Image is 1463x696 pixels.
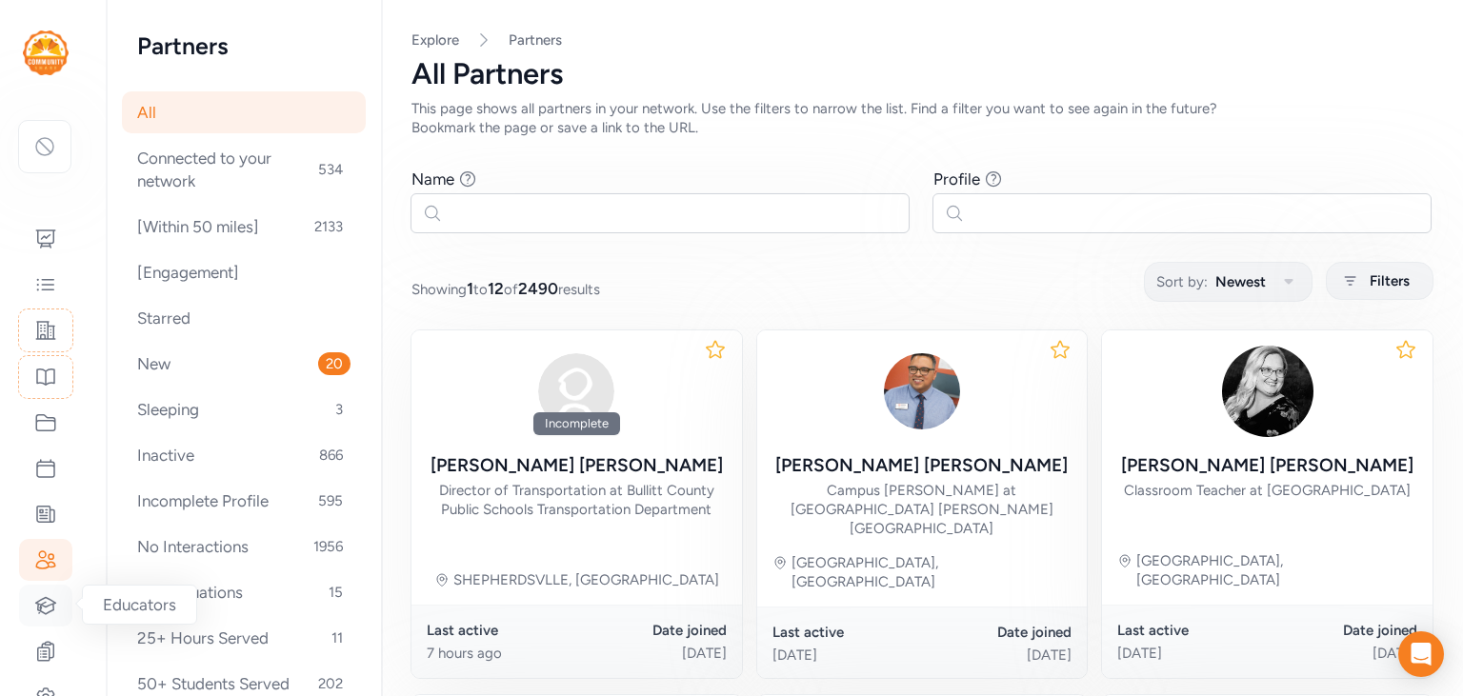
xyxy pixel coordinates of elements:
span: Showing to of results [411,277,600,300]
div: Director of Transportation at Bullitt County Public Schools Transportation Department [427,481,727,519]
span: 534 [311,158,351,181]
img: lUQ4PGrpQeuL8n8R3sKG [1222,346,1313,437]
div: This page shows all partners in your network. Use the filters to narrow the list. Find a filter y... [411,99,1265,137]
div: Campus [PERSON_NAME] at [GEOGRAPHIC_DATA] [PERSON_NAME][GEOGRAPHIC_DATA] [772,481,1072,538]
div: 7 hours ago [427,644,576,663]
div: Name [411,168,454,190]
span: 2490 [518,279,558,298]
div: Incomplete [533,412,620,435]
span: 1 [467,279,473,298]
button: Sort by:Newest [1144,262,1313,302]
div: Starred [122,297,366,339]
div: Connected to your network [122,137,366,202]
span: Newest [1215,270,1266,293]
div: Open Intercom Messenger [1398,631,1444,677]
span: 866 [311,444,351,467]
span: 12 [488,279,504,298]
div: [Engagement] [122,251,366,293]
div: Sleeping [122,388,366,430]
span: Filters [1370,269,1410,292]
span: 3 [328,398,351,421]
div: Last active [772,623,922,642]
a: Partners [509,30,562,50]
nav: Breadcrumb [411,30,1433,50]
div: 3+ Evaluations [122,571,366,613]
div: [Within 50 miles] [122,206,366,248]
div: Date joined [922,623,1072,642]
div: SHEPHERDSVLLE, [GEOGRAPHIC_DATA] [453,570,719,589]
div: [PERSON_NAME] [PERSON_NAME] [1121,452,1413,479]
img: logo [23,30,69,75]
div: 25+ Hours Served [122,617,366,659]
span: 2133 [307,215,351,238]
div: [DATE] [922,646,1072,665]
div: [DATE] [772,646,922,665]
div: All [122,91,366,133]
span: 15 [321,581,351,604]
h2: Partners [137,30,351,61]
div: New [122,343,366,385]
span: 202 [311,672,351,695]
span: 1956 [306,535,351,558]
span: 595 [311,489,351,512]
div: Date joined [1268,621,1417,640]
span: 11 [324,626,351,649]
div: [DATE] [1117,644,1267,663]
span: Sort by: [1156,270,1208,293]
div: [DATE] [1268,644,1417,663]
span: 20 [318,352,351,375]
div: Last active [1117,621,1267,640]
div: Date joined [576,621,726,640]
div: Last active [427,621,576,640]
img: avatar38fbb18c.svg [531,346,622,437]
div: All Partners [411,57,1433,91]
div: Incomplete Profile [122,480,366,522]
div: [GEOGRAPHIC_DATA], [GEOGRAPHIC_DATA] [1136,551,1417,589]
div: [PERSON_NAME] [PERSON_NAME] [775,452,1068,479]
div: Profile [933,168,980,190]
div: Inactive [122,434,366,476]
div: [PERSON_NAME] [PERSON_NAME] [431,452,723,479]
div: No Interactions [122,526,366,567]
div: Classroom Teacher at [GEOGRAPHIC_DATA] [1124,481,1411,500]
div: [DATE] [576,644,726,663]
a: Explore [411,31,459,49]
div: [GEOGRAPHIC_DATA], [GEOGRAPHIC_DATA] [792,553,1072,591]
img: xH05IYGSRzmeziq9ZWQw [876,346,968,437]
